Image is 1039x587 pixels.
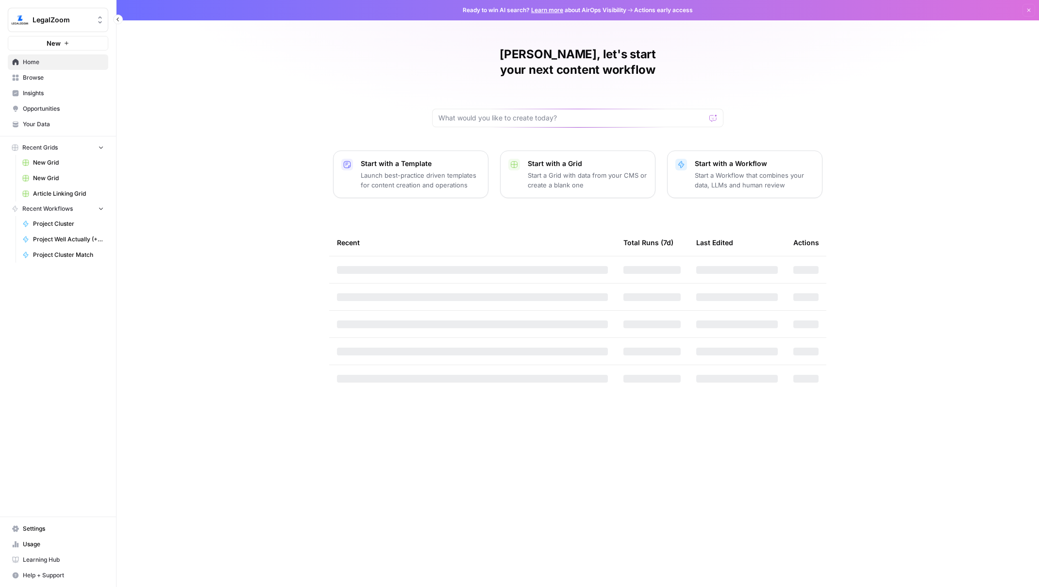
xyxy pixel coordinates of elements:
[696,229,733,256] div: Last Edited
[8,54,108,70] a: Home
[333,151,488,198] button: Start with a TemplateLaunch best-practice driven templates for content creation and operations
[8,8,108,32] button: Workspace: LegalZoom
[11,11,29,29] img: LegalZoom Logo
[23,120,104,129] span: Your Data
[18,155,108,170] a: New Grid
[33,15,91,25] span: LegalZoom
[8,101,108,117] a: Opportunities
[23,571,104,580] span: Help + Support
[22,143,58,152] span: Recent Grids
[8,140,108,155] button: Recent Grids
[500,151,655,198] button: Start with a GridStart a Grid with data from your CMS or create a blank one
[33,219,104,228] span: Project Cluster
[33,251,104,259] span: Project Cluster Match
[18,170,108,186] a: New Grid
[793,229,819,256] div: Actions
[8,537,108,552] a: Usage
[528,159,647,168] p: Start with a Grid
[18,232,108,247] a: Project Well Actually (+Sentiment)
[23,89,104,98] span: Insights
[23,555,104,564] span: Learning Hub
[8,552,108,568] a: Learning Hub
[695,159,814,168] p: Start with a Workflow
[528,170,647,190] p: Start a Grid with data from your CMS or create a blank one
[667,151,822,198] button: Start with a WorkflowStart a Workflow that combines your data, LLMs and human review
[33,235,104,244] span: Project Well Actually (+Sentiment)
[18,186,108,201] a: Article Linking Grid
[22,204,73,213] span: Recent Workflows
[438,113,705,123] input: What would you like to create today?
[23,58,104,67] span: Home
[18,247,108,263] a: Project Cluster Match
[361,170,480,190] p: Launch best-practice driven templates for content creation and operations
[463,6,626,15] span: Ready to win AI search? about AirOps Visibility
[8,85,108,101] a: Insights
[8,568,108,583] button: Help + Support
[432,47,723,78] h1: [PERSON_NAME], let's start your next content workflow
[8,201,108,216] button: Recent Workflows
[634,6,693,15] span: Actions early access
[33,158,104,167] span: New Grid
[8,36,108,50] button: New
[623,229,673,256] div: Total Runs (7d)
[361,159,480,168] p: Start with a Template
[23,524,104,533] span: Settings
[8,521,108,537] a: Settings
[33,189,104,198] span: Article Linking Grid
[337,229,608,256] div: Recent
[23,73,104,82] span: Browse
[695,170,814,190] p: Start a Workflow that combines your data, LLMs and human review
[8,117,108,132] a: Your Data
[23,104,104,113] span: Opportunities
[47,38,61,48] span: New
[531,6,563,14] a: Learn more
[23,540,104,549] span: Usage
[18,216,108,232] a: Project Cluster
[8,70,108,85] a: Browse
[33,174,104,183] span: New Grid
